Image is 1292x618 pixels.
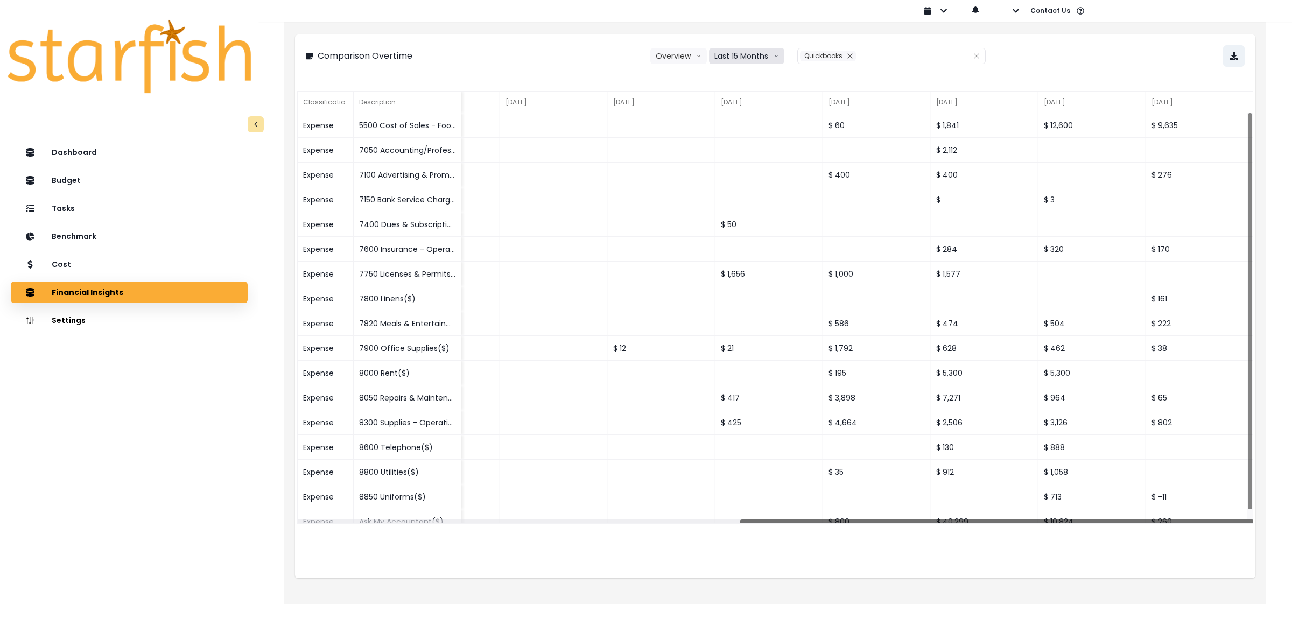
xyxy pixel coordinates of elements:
[823,385,931,410] div: $ 3,898
[354,212,461,237] div: 7400 Dues & Subscriptions($)
[823,113,931,138] div: $ 60
[1146,113,1254,138] div: $ 9,635
[298,212,354,237] div: Expense
[1038,509,1146,534] div: $ 10,824
[298,484,354,509] div: Expense
[354,361,461,385] div: 8000 Rent($)
[1038,113,1146,138] div: $ 12,600
[608,336,715,361] div: $ 12
[847,53,853,59] svg: close
[800,51,856,61] div: Quickbooks
[931,410,1038,435] div: $ 2,506
[931,311,1038,336] div: $ 474
[354,286,461,311] div: 7800 Linens($)
[354,138,461,163] div: 7050 Accounting/Professional($)
[354,484,461,509] div: 8850 Uniforms($)
[11,142,248,163] button: Dashboard
[11,254,248,275] button: Cost
[823,460,931,484] div: $ 35
[715,385,823,410] div: $ 417
[1038,460,1146,484] div: $ 1,058
[318,50,412,62] p: Comparison Overtime
[298,286,354,311] div: Expense
[354,113,461,138] div: 5500 Cost of Sales - Food & [PERSON_NAME]($)
[1038,484,1146,509] div: $ 713
[823,92,931,113] div: [DATE]
[354,435,461,460] div: 8600 Telephone($)
[298,138,354,163] div: Expense
[1038,237,1146,262] div: $ 320
[354,385,461,410] div: 8050 Repairs & Maintenance($)
[298,410,354,435] div: Expense
[823,410,931,435] div: $ 4,664
[844,51,856,61] button: Remove
[354,163,461,187] div: 7100 Advertising & Promotion($)
[354,336,461,361] div: 7900 Office Supplies($)
[823,262,931,286] div: $ 1,000
[931,435,1038,460] div: $ 130
[11,226,248,247] button: Benchmark
[11,170,248,191] button: Budget
[715,262,823,286] div: $ 1,656
[1038,361,1146,385] div: $ 5,300
[298,361,354,385] div: Expense
[52,260,71,269] p: Cost
[354,460,461,484] div: 8800 Utilities($)
[1146,385,1254,410] div: $ 65
[823,509,931,534] div: $ 800
[650,48,707,64] button: Overviewarrow down line
[298,262,354,286] div: Expense
[1146,286,1254,311] div: $ 161
[354,187,461,212] div: 7150 Bank Service Charge($)
[823,163,931,187] div: $ 400
[1146,92,1254,113] div: [DATE]
[298,311,354,336] div: Expense
[931,262,1038,286] div: $ 1,577
[823,311,931,336] div: $ 586
[11,282,248,303] button: Financial Insights
[1038,92,1146,113] div: [DATE]
[1146,410,1254,435] div: $ 802
[52,148,97,157] p: Dashboard
[715,410,823,435] div: $ 425
[931,509,1038,534] div: $ 40,299
[500,92,608,113] div: [DATE]
[354,509,461,534] div: Ask My Accountant($)
[354,262,461,286] div: 7750 Licenses & Permits($)
[298,385,354,410] div: Expense
[696,51,701,61] svg: arrow down line
[1146,311,1254,336] div: $ 222
[804,51,842,60] span: Quickbooks
[931,187,1038,212] div: $
[709,48,784,64] button: Last 15 Monthsarrow down line
[11,310,248,331] button: Settings
[298,187,354,212] div: Expense
[1038,410,1146,435] div: $ 3,126
[715,336,823,361] div: $ 21
[354,237,461,262] div: 7600 Insurance - Operating($)
[1038,385,1146,410] div: $ 964
[1146,163,1254,187] div: $ 276
[1146,237,1254,262] div: $ 170
[931,163,1038,187] div: $ 400
[931,385,1038,410] div: $ 7,271
[715,92,823,113] div: [DATE]
[298,336,354,361] div: Expense
[354,410,461,435] div: 8300 Supplies - Operating($)
[931,138,1038,163] div: $ 2,112
[11,198,248,219] button: Tasks
[1038,187,1146,212] div: $ 3
[298,509,354,534] div: Expense
[52,232,96,241] p: Benchmark
[52,176,81,185] p: Budget
[931,336,1038,361] div: $ 628
[823,336,931,361] div: $ 1,792
[931,92,1038,113] div: [DATE]
[298,460,354,484] div: Expense
[1146,484,1254,509] div: $ -11
[52,204,75,213] p: Tasks
[354,92,461,113] div: Description
[354,311,461,336] div: 7820 Meals & Entertainment($)
[298,163,354,187] div: Expense
[931,460,1038,484] div: $ 912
